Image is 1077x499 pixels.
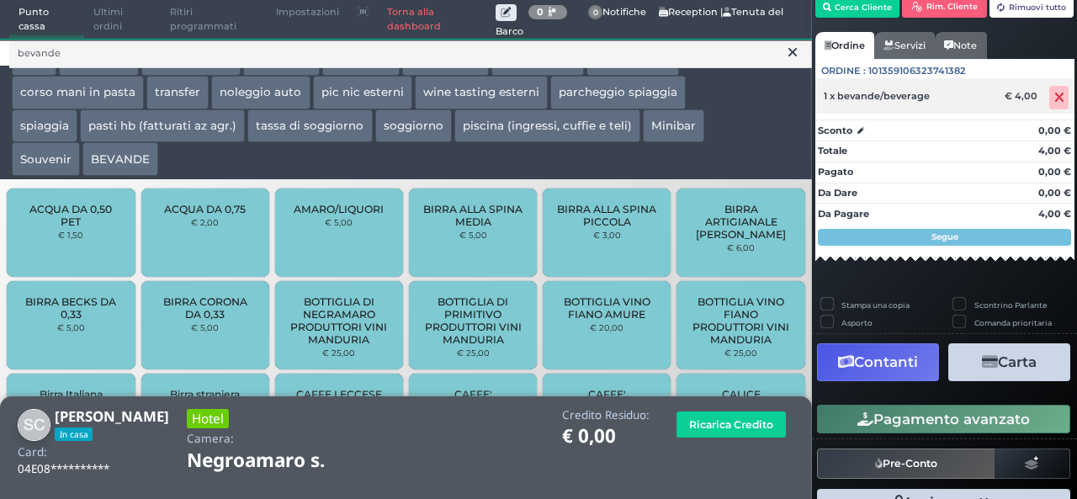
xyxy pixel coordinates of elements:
button: Souvenir [12,142,80,176]
span: CAFFE' DECAFFEINATO [557,388,657,413]
button: Pre-Conto [817,449,995,479]
h1: € 0,00 [562,426,650,447]
small: € 5,00 [325,217,353,227]
span: Impostazioni [267,1,348,24]
span: Ordine : [821,64,866,78]
strong: 4,00 € [1038,208,1071,220]
button: soggiorno [375,109,452,143]
label: Stampa una copia [841,300,910,311]
span: Ultimi ordini [84,1,161,39]
small: € 25,00 [322,348,355,358]
img: Simone Caldara [18,409,50,442]
button: noleggio auto [211,76,310,109]
button: pic nic esterni [313,76,412,109]
span: 0 [588,5,603,20]
button: Carta [948,343,1070,381]
span: CAFFE' [454,388,492,401]
small: € 2,00 [191,217,219,227]
small: € 3,00 [593,230,621,240]
label: Scontrino Parlante [974,300,1047,311]
span: BOTTIGLIA DI NEGRAMARO PRODUTTORI VINI MANDURIA [289,295,390,346]
h3: Hotel [187,409,229,428]
h1: Negroamaro s. [187,450,372,471]
h4: Camera: [187,433,234,445]
strong: Segue [931,231,958,242]
span: Punto cassa [9,1,85,39]
span: BIRRA ALLA SPINA PICCOLA [557,203,657,228]
span: Birra straniera [170,388,240,401]
span: BIRRA ARTIGIANALE [PERSON_NAME] [691,203,791,241]
small: € 1,50 [58,230,83,240]
span: BIRRA CORONA DA 0,33 [155,295,255,321]
h4: Card: [18,446,47,459]
strong: Totale [818,145,847,157]
input: Ricerca articolo [9,39,812,68]
b: 0 [537,6,544,18]
label: Comanda prioritaria [974,317,1052,328]
strong: Pagato [818,166,853,178]
button: tassa di soggiorno [247,109,372,143]
span: ACQUA DA 0,75 [164,203,246,215]
span: ACQUA DA 0,50 PET [21,203,121,228]
button: pasti hb (fatturati az agr.) [80,109,245,143]
span: Ritiri programmati [161,1,267,39]
small: € 25,00 [724,348,757,358]
span: BOTTIGLIA DI PRIMITIVO PRODUTTORI VINI MANDURIA [423,295,523,346]
span: CAFFE LECCESE [296,388,382,401]
small: € 5,00 [191,322,219,332]
span: Birra Italiana [40,388,103,401]
button: Ricarica Credito [676,411,786,438]
b: [PERSON_NAME] [55,406,169,426]
a: Torna alla dashboard [378,1,495,39]
button: corso mani in pasta [12,76,144,109]
strong: 0,00 € [1038,166,1071,178]
button: piscina (ingressi, cuffie e teli) [454,109,640,143]
span: CALICE PROSECCO [691,388,791,413]
span: 1 x bevande/beverage [824,90,930,102]
button: spiaggia [12,109,77,143]
strong: Da Dare [818,187,857,199]
span: BOTTIGLIA VINO FIANO AMURE [557,295,657,321]
a: Note [935,32,986,59]
small: € 25,00 [457,348,490,358]
button: Minibar [643,109,704,143]
button: Contanti [817,343,939,381]
button: Pagamento avanzato [817,405,1070,433]
h4: Credito Residuo: [562,409,650,422]
a: Ordine [815,32,874,59]
a: Servizi [874,32,935,59]
small: € 5,00 [459,230,487,240]
small: € 20,00 [590,322,623,332]
strong: 0,00 € [1038,187,1071,199]
span: 101359106323741382 [868,64,966,78]
strong: 0,00 € [1038,125,1071,136]
button: transfer [146,76,209,109]
button: parcheggio spiaggia [550,76,686,109]
span: BIRRA BECKS DA 0,33 [21,295,121,321]
button: wine tasting esterni [415,76,548,109]
span: BIRRA ALLA SPINA MEDIA [423,203,523,228]
small: € 5,00 [57,322,85,332]
span: BOTTIGLIA VINO FIANO PRODUTTORI VINI MANDURIA [691,295,791,346]
span: In casa [55,427,93,441]
strong: 4,00 € [1038,145,1071,157]
button: BEVANDE [82,142,158,176]
div: € 4,00 [1002,90,1046,102]
small: € 6,00 [727,242,755,252]
strong: Da Pagare [818,208,869,220]
span: AMARO/LIQUORI [294,203,384,215]
strong: Sconto [818,124,852,138]
label: Asporto [841,317,873,328]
